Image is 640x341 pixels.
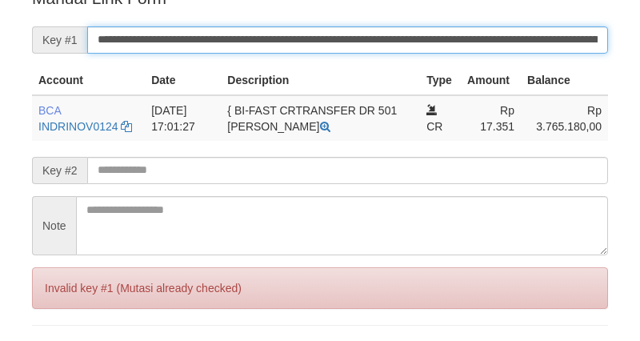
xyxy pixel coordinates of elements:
td: Rp 17.351 [461,95,521,141]
a: Copy INDRINOV0124 to clipboard [121,120,132,133]
td: { BI-FAST CRTRANSFER DR 501 [PERSON_NAME] [221,95,420,141]
th: Date [145,66,221,95]
span: CR [426,120,442,133]
span: Key #1 [32,26,87,54]
span: Note [32,196,76,255]
th: Description [221,66,420,95]
th: Balance [521,66,608,95]
th: Type [420,66,461,95]
span: BCA [38,104,61,117]
th: Amount [461,66,521,95]
span: Key #2 [32,157,87,184]
td: [DATE] 17:01:27 [145,95,221,141]
th: Account [32,66,145,95]
td: Rp 3.765.180,00 [521,95,608,141]
a: INDRINOV0124 [38,120,118,133]
div: Invalid key #1 (Mutasi already checked) [32,267,608,309]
